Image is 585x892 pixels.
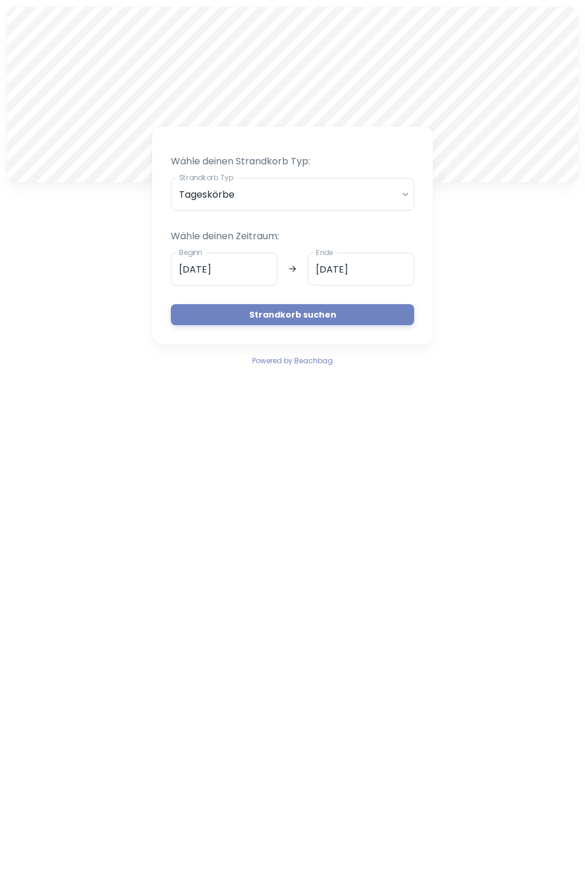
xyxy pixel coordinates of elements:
[171,154,414,168] p: Wähle deinen Strandkorb Typ:
[179,173,233,182] label: Strandkorb Typ
[316,247,333,257] label: Ende
[308,253,414,285] input: dd.mm.yyyy
[179,247,202,257] label: Beginn
[252,353,333,367] a: Powered by Beachbag
[171,178,414,211] div: Tageskörbe
[171,304,414,325] button: Strandkorb suchen
[252,356,333,366] span: Powered by Beachbag
[171,229,414,243] p: Wähle deinen Zeitraum:
[171,253,277,285] input: dd.mm.yyyy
